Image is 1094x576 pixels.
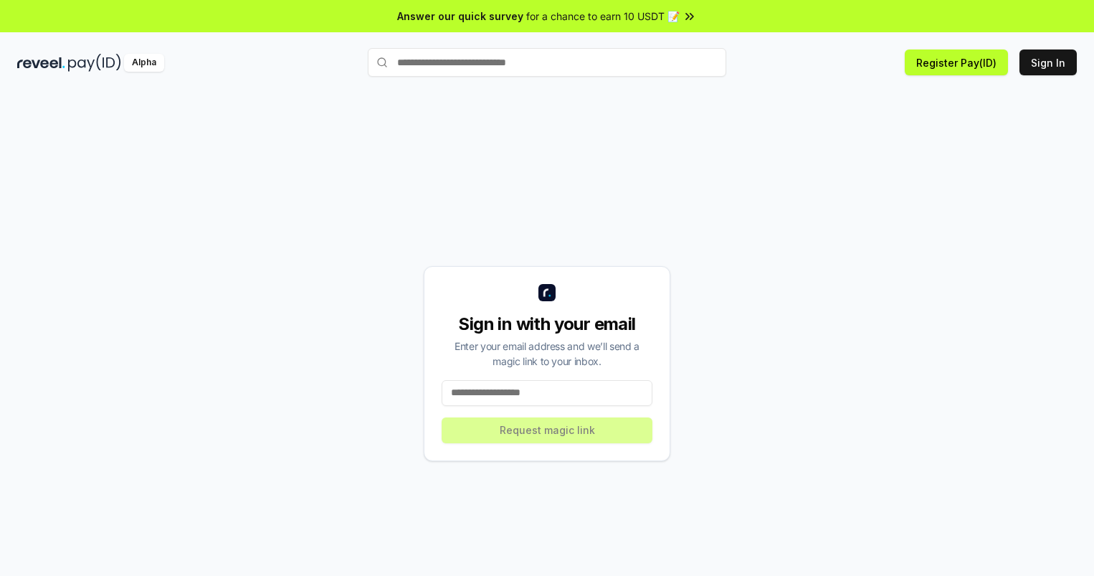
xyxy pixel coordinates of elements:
div: Enter your email address and we’ll send a magic link to your inbox. [442,339,652,369]
span: Answer our quick survey [397,9,523,24]
img: reveel_dark [17,54,65,72]
div: Alpha [124,54,164,72]
img: pay_id [68,54,121,72]
img: logo_small [538,284,556,301]
div: Sign in with your email [442,313,652,336]
button: Sign In [1019,49,1077,75]
span: for a chance to earn 10 USDT 📝 [526,9,680,24]
button: Register Pay(ID) [905,49,1008,75]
